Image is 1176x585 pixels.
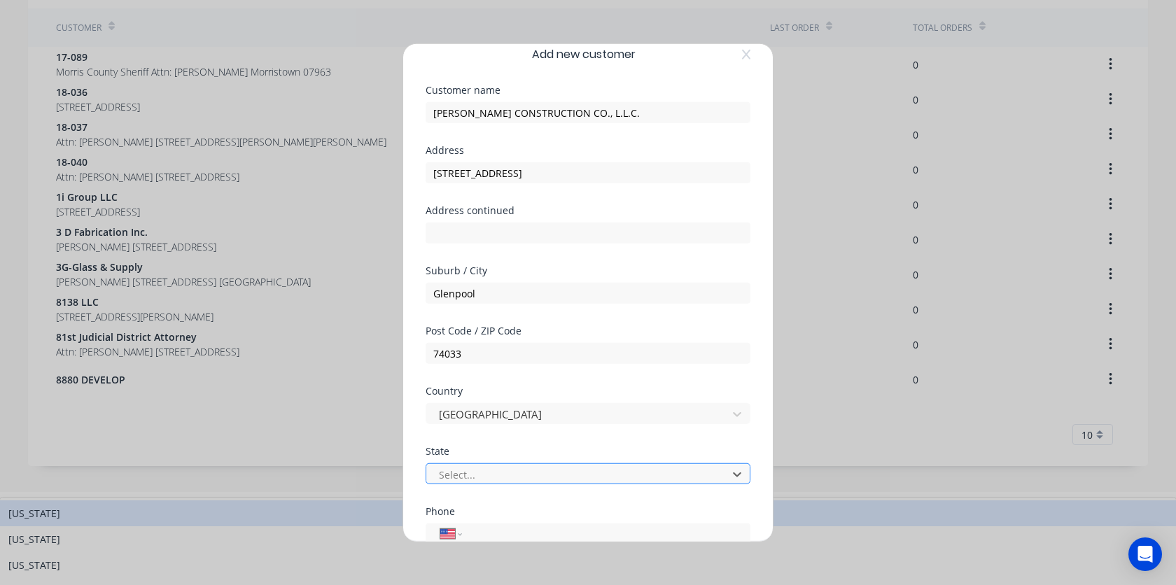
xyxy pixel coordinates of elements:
div: State [426,446,750,456]
div: Country [426,386,750,396]
span: Add new customer [532,46,636,63]
div: Phone [426,507,750,516]
div: Address continued [426,206,750,216]
div: Suburb / City [426,266,750,276]
div: Customer name [426,85,750,95]
div: Address [426,146,750,155]
div: Post Code / ZIP Code [426,326,750,336]
div: Open Intercom Messenger [1128,537,1162,571]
